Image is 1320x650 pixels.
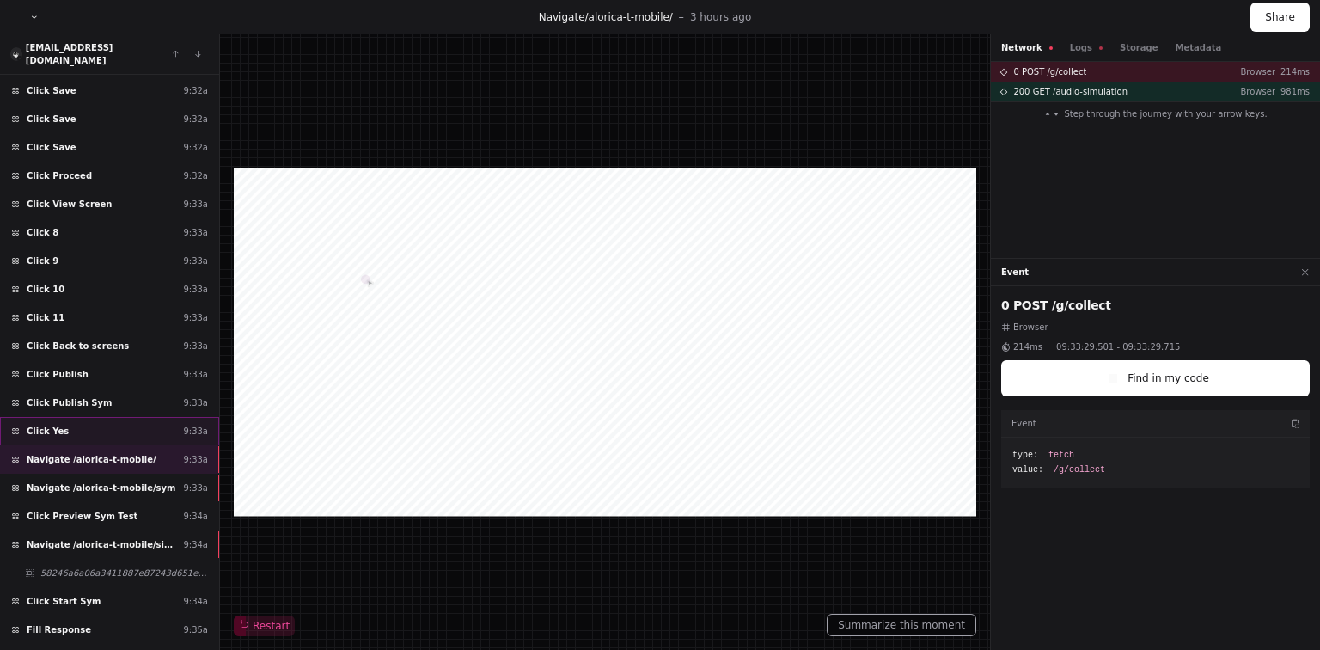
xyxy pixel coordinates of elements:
[183,311,208,324] div: 9:33a
[27,198,113,211] span: Click View Screen
[183,595,208,608] div: 9:34a
[1048,449,1074,462] span: fetch
[183,623,208,636] div: 9:35a
[183,113,208,126] div: 9:32a
[183,283,208,296] div: 9:33a
[27,396,112,409] span: Click Publish Sym
[183,84,208,97] div: 9:32a
[11,49,21,60] img: 4.svg
[1013,85,1127,98] span: 200 GET /audio-simulation
[27,368,89,381] span: Click Publish
[183,198,208,211] div: 9:33a
[1175,41,1221,54] button: Metadata
[1120,41,1158,54] button: Storage
[1001,360,1310,396] button: Find in my code
[27,340,129,353] span: Click Back to screens
[183,453,208,466] div: 9:33a
[183,538,208,551] div: 9:34a
[1013,65,1086,78] span: 0 POST /g/collect
[1054,463,1105,476] span: /g/collect
[183,425,208,438] div: 9:33a
[1001,297,1310,314] h2: 0 POST /g/collect
[27,226,58,239] span: Click 8
[1227,65,1275,78] p: Browser
[183,510,208,523] div: 9:34a
[1013,340,1042,353] span: 214ms
[27,425,69,438] span: Click Yes
[1275,85,1310,98] p: 981ms
[27,169,92,182] span: Click Proceed
[183,396,208,409] div: 9:33a
[827,614,976,636] button: Summarize this moment
[1012,449,1038,462] span: type:
[1275,65,1310,78] p: 214ms
[239,619,290,633] span: Restart
[1001,41,1053,54] button: Network
[27,311,64,324] span: Click 11
[27,113,76,126] span: Click Save
[27,538,176,551] span: Navigate /alorica-t-mobile/simulation/*/preview_test
[1056,340,1180,353] span: 09:33:29.501 - 09:33:29.715
[26,43,113,65] a: [EMAIL_ADDRESS][DOMAIN_NAME]
[183,141,208,154] div: 9:32a
[1001,266,1029,279] button: Event
[1013,321,1048,334] span: Browser
[1011,417,1036,430] h3: Event
[183,340,208,353] div: 9:33a
[690,10,751,24] p: 3 hours ago
[27,254,58,267] span: Click 9
[1064,107,1267,120] span: Step through the journey with your arrow keys.
[27,595,101,608] span: Click Start Sym
[183,226,208,239] div: 9:33a
[1250,3,1310,32] button: Share
[1070,41,1103,54] button: Logs
[27,481,175,494] span: Navigate /alorica-t-mobile/sym
[183,368,208,381] div: 9:33a
[234,616,295,636] button: Restart
[27,84,76,97] span: Click Save
[539,11,585,23] span: Navigate
[1127,371,1209,385] span: Find in my code
[27,141,76,154] span: Click Save
[27,453,156,466] span: Navigate /alorica-t-mobile/
[183,169,208,182] div: 9:32a
[585,11,673,23] span: /alorica-t-mobile/
[183,481,208,494] div: 9:33a
[27,623,91,636] span: Fill Response
[183,254,208,267] div: 9:33a
[1227,85,1275,98] p: Browser
[40,567,208,579] span: 58246a6a06a3411887e87243d651e547
[27,510,137,523] span: Click Preview Sym Test
[27,283,64,296] span: Click 10
[1012,463,1043,476] span: value:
